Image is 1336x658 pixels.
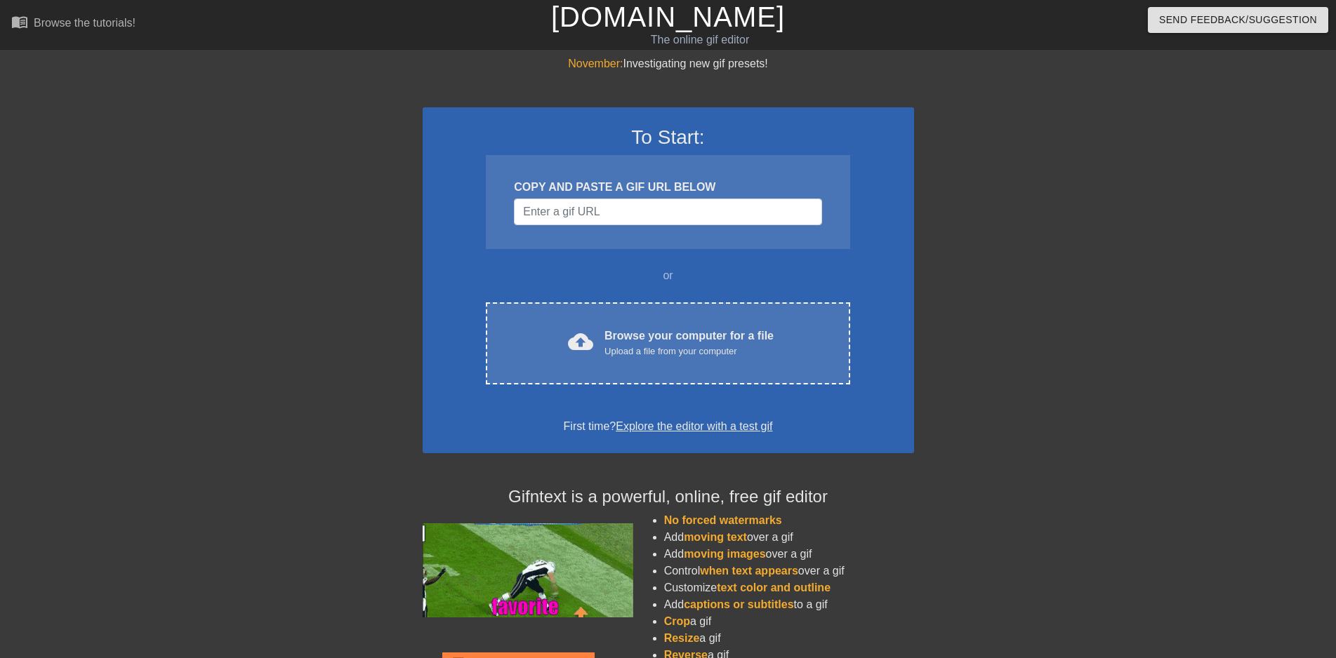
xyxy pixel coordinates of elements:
[1159,11,1317,29] span: Send Feedback/Suggestion
[664,630,914,647] li: a gif
[684,531,747,543] span: moving text
[11,13,135,35] a: Browse the tutorials!
[604,344,774,358] div: Upload a file from your computer
[616,420,772,432] a: Explore the editor with a test gif
[568,329,593,354] span: cloud_upload
[684,598,793,610] span: captions or subtitles
[664,563,914,579] li: Control over a gif
[423,55,914,72] div: Investigating new gif presets!
[1148,7,1328,33] button: Send Feedback/Suggestion
[514,179,821,196] div: COPY AND PASTE A GIF URL BELOW
[34,17,135,29] div: Browse the tutorials!
[568,58,623,69] span: November:
[664,613,914,630] li: a gif
[459,267,878,284] div: or
[441,126,896,149] h3: To Start:
[664,546,914,563] li: Add over a gif
[452,32,947,48] div: The online gif editor
[604,328,774,358] div: Browse your computer for a file
[441,418,896,435] div: First time?
[700,565,798,577] span: when text appears
[717,582,831,593] span: text color and outline
[664,529,914,546] li: Add over a gif
[664,596,914,613] li: Add to a gif
[664,615,690,627] span: Crop
[11,13,28,30] span: menu_book
[664,632,700,644] span: Resize
[664,514,782,526] span: No forced watermarks
[551,1,785,32] a: [DOMAIN_NAME]
[684,548,765,560] span: moving images
[514,199,821,225] input: Username
[664,579,914,596] li: Customize
[423,487,914,507] h4: Gifntext is a powerful, online, free gif editor
[423,523,633,617] img: football_small.gif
